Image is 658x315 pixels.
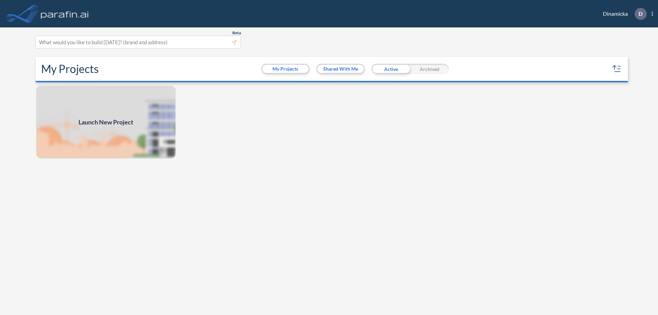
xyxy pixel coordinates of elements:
[232,30,241,36] span: Beta
[593,8,653,20] div: Dinamicka
[371,64,410,74] div: Active
[317,65,364,73] button: Shared With Me
[611,63,622,74] button: sort
[78,118,133,127] span: Launch New Project
[410,64,449,74] div: Archived
[36,85,176,159] img: add
[638,11,643,17] p: D
[262,65,308,73] button: My Projects
[41,62,99,75] h2: My Projects
[36,85,176,159] a: Launch New Project
[39,7,90,21] img: logo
